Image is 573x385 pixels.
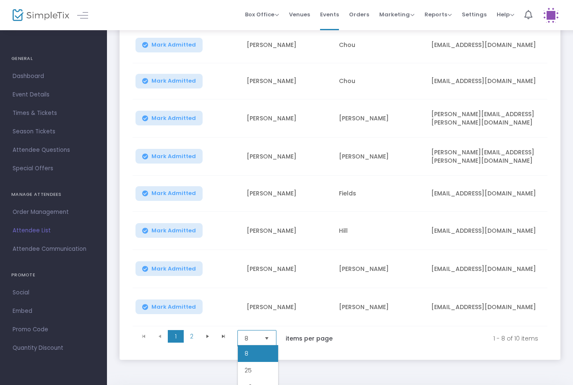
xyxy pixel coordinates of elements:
span: Mark Admitted [151,153,196,160]
span: Season Tickets [13,126,94,137]
span: Settings [462,4,487,25]
button: Mark Admitted [135,149,203,164]
span: Embed [13,306,94,317]
span: Venues [289,4,310,25]
td: [PERSON_NAME][EMAIL_ADDRESS][PERSON_NAME][DOMAIN_NAME] [426,99,552,138]
td: Chou [334,27,426,63]
span: Reports [425,10,452,18]
td: [PERSON_NAME] [242,99,334,138]
span: Times & Tickets [13,108,94,119]
span: Mark Admitted [151,227,196,234]
td: [PERSON_NAME] [334,250,426,288]
td: Chou [334,63,426,99]
td: [PERSON_NAME] [242,63,334,99]
label: items per page [286,334,333,343]
span: Dashboard [13,71,94,82]
button: Mark Admitted [135,223,203,238]
td: [PERSON_NAME] [334,288,426,326]
button: Mark Admitted [135,38,203,52]
span: Attendee Communication [13,244,94,255]
td: [PERSON_NAME][EMAIL_ADDRESS][PERSON_NAME][DOMAIN_NAME] [426,138,552,176]
td: [PERSON_NAME] [242,250,334,288]
button: Mark Admitted [135,261,203,276]
span: Event Details [13,89,94,100]
button: Mark Admitted [135,111,203,125]
td: [PERSON_NAME] [242,27,334,63]
span: 8 [245,334,258,343]
td: [EMAIL_ADDRESS][DOMAIN_NAME] [426,176,552,212]
span: Attendee List [13,225,94,236]
span: Attendee Questions [13,145,94,156]
span: Page 2 [184,330,200,343]
button: Select [261,330,273,346]
span: Go to the last page [216,330,232,343]
td: Hill [334,212,426,250]
span: Promo Code [13,324,94,335]
span: Mark Admitted [151,304,196,310]
td: [PERSON_NAME] [334,138,426,176]
td: [EMAIL_ADDRESS][DOMAIN_NAME] [426,288,552,326]
h4: GENERAL [11,50,96,67]
td: [EMAIL_ADDRESS][DOMAIN_NAME] [426,212,552,250]
span: Box Office [245,10,279,18]
span: 8 [245,349,248,358]
span: Quantity Discount [13,343,94,354]
span: Mark Admitted [151,265,196,272]
span: Marketing [379,10,414,18]
span: Go to the next page [204,333,211,340]
td: [EMAIL_ADDRESS][DOMAIN_NAME] [426,63,552,99]
td: [PERSON_NAME] [242,288,334,326]
td: [PERSON_NAME] [242,138,334,176]
td: Fields [334,176,426,212]
span: Mark Admitted [151,78,196,84]
span: Mark Admitted [151,115,196,122]
td: [PERSON_NAME] [242,212,334,250]
kendo-pager-info: 1 - 8 of 10 items [350,330,538,347]
h4: MANAGE ATTENDEES [11,186,96,203]
td: [EMAIL_ADDRESS][DOMAIN_NAME] [426,27,552,63]
span: Orders [349,4,369,25]
span: Page 1 [168,330,184,343]
span: Go to the next page [200,330,216,343]
span: Go to the last page [220,333,227,340]
td: [EMAIL_ADDRESS][DOMAIN_NAME] [426,250,552,288]
button: Mark Admitted [135,299,203,314]
span: Help [497,10,514,18]
span: Mark Admitted [151,190,196,197]
span: Mark Admitted [151,42,196,48]
span: Events [320,4,339,25]
td: [PERSON_NAME] [242,176,334,212]
button: Mark Admitted [135,186,203,201]
button: Mark Admitted [135,74,203,88]
span: Order Management [13,207,94,218]
span: Special Offers [13,163,94,174]
span: Social [13,287,94,298]
span: 25 [245,366,252,375]
h4: PROMOTE [11,267,96,284]
td: [PERSON_NAME] [334,99,426,138]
